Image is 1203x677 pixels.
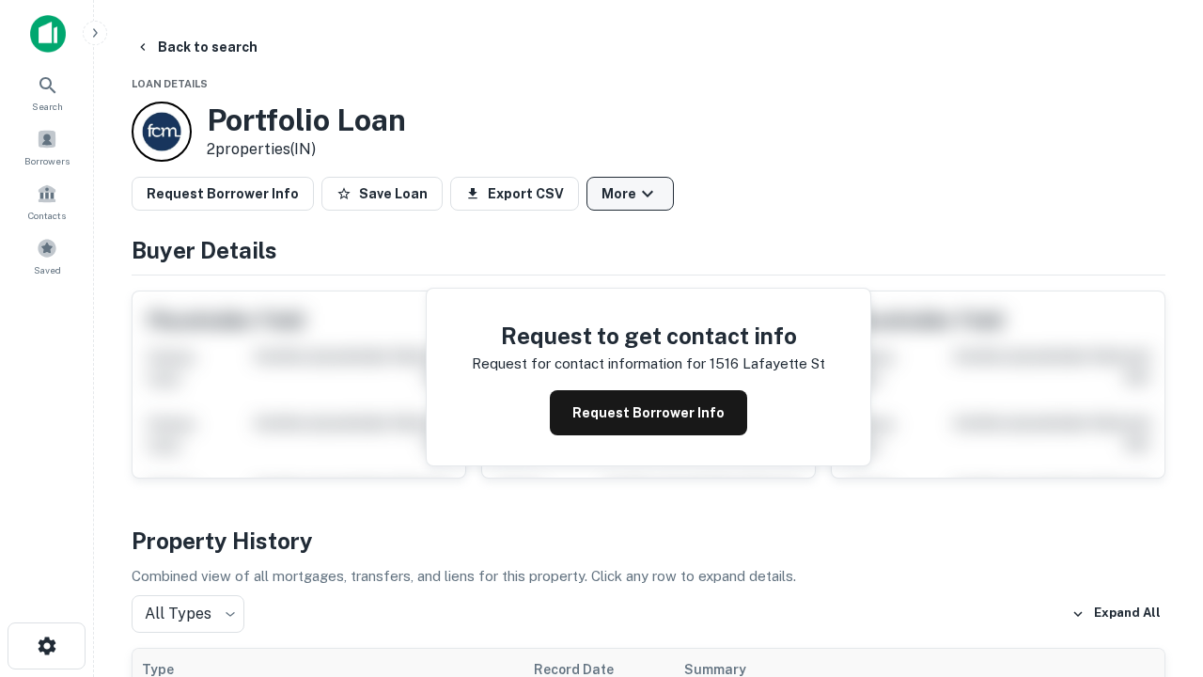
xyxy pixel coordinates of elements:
button: Back to search [128,30,265,64]
span: Search [32,99,63,114]
p: Combined view of all mortgages, transfers, and liens for this property. Click any row to expand d... [132,565,1165,588]
button: Request Borrower Info [550,390,747,435]
a: Contacts [6,176,88,227]
button: Save Loan [321,177,443,211]
span: Loan Details [132,78,208,89]
h4: Property History [132,524,1165,558]
h4: Request to get contact info [472,319,825,353]
button: Expand All [1067,600,1165,628]
div: All Types [132,595,244,633]
a: Saved [6,230,88,281]
a: Borrowers [6,121,88,172]
button: Request Borrower Info [132,177,314,211]
span: Saved [34,262,61,277]
iframe: Chat Widget [1109,527,1203,617]
span: Borrowers [24,153,70,168]
p: Request for contact information for [472,353,706,375]
a: Search [6,67,88,118]
p: 1516 lafayette st [710,353,825,375]
p: 2 properties (IN) [207,138,406,161]
img: capitalize-icon.png [30,15,66,53]
h3: Portfolio Loan [207,102,406,138]
button: Export CSV [450,177,579,211]
button: More [586,177,674,211]
h4: Buyer Details [132,233,1165,267]
span: Contacts [28,208,66,223]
